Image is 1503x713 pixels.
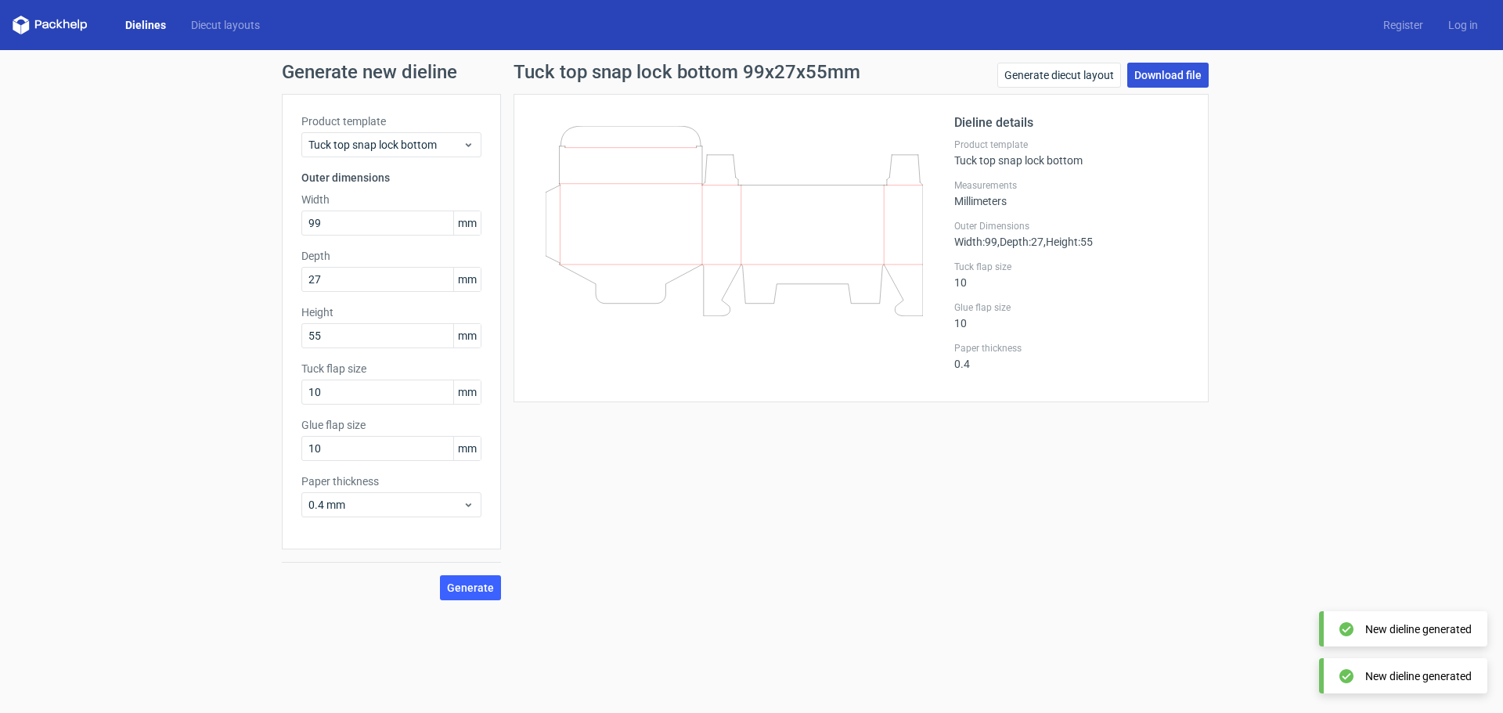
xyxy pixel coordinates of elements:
span: 0.4 mm [308,497,463,513]
h1: Generate new dieline [282,63,1221,81]
span: , Depth : 27 [997,236,1043,248]
a: Diecut layouts [178,17,272,33]
a: Dielines [113,17,178,33]
label: Product template [301,113,481,129]
span: Tuck top snap lock bottom [308,137,463,153]
label: Measurements [954,179,1189,192]
a: Log in [1436,17,1490,33]
label: Depth [301,248,481,264]
h1: Tuck top snap lock bottom 99x27x55mm [514,63,860,81]
div: 10 [954,261,1189,289]
label: Height [301,304,481,320]
label: Paper thickness [954,342,1189,355]
div: 0.4 [954,342,1189,370]
label: Paper thickness [301,474,481,489]
span: mm [453,437,481,460]
label: Glue flap size [954,301,1189,314]
label: Width [301,192,481,207]
a: Generate diecut layout [997,63,1121,88]
span: Generate [447,582,494,593]
label: Glue flap size [301,417,481,433]
span: , Height : 55 [1043,236,1093,248]
span: mm [453,211,481,235]
span: mm [453,268,481,291]
a: Download file [1127,63,1209,88]
div: New dieline generated [1365,668,1472,684]
label: Product template [954,139,1189,151]
label: Outer Dimensions [954,220,1189,232]
span: mm [453,324,481,347]
div: New dieline generated [1365,621,1472,637]
h2: Dieline details [954,113,1189,132]
button: Generate [440,575,501,600]
label: Tuck flap size [301,361,481,376]
h3: Outer dimensions [301,170,481,185]
span: mm [453,380,481,404]
label: Tuck flap size [954,261,1189,273]
div: Tuck top snap lock bottom [954,139,1189,167]
span: Width : 99 [954,236,997,248]
div: Millimeters [954,179,1189,207]
div: 10 [954,301,1189,329]
a: Register [1371,17,1436,33]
